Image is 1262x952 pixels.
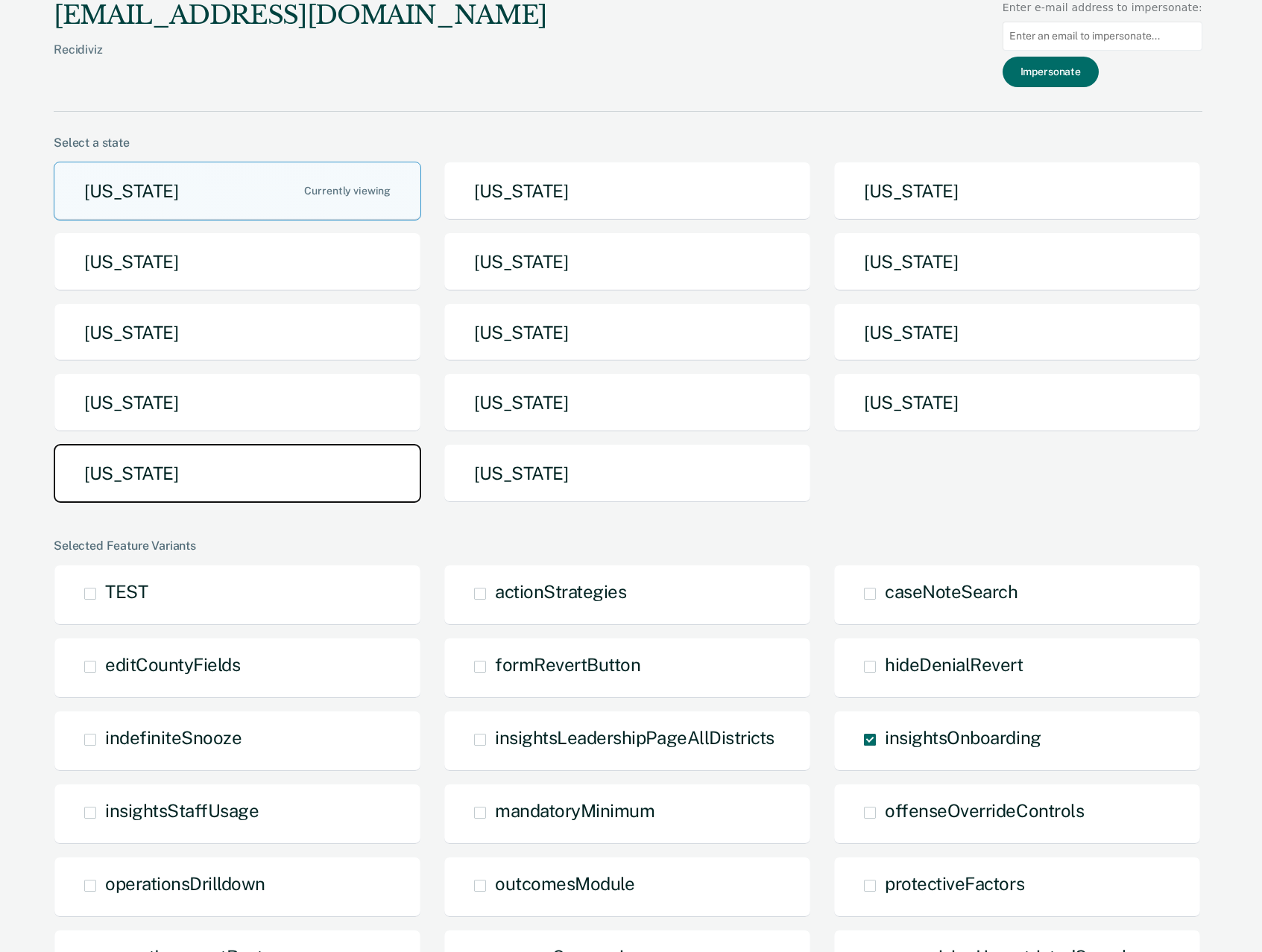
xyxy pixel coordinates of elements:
[495,654,640,675] span: formRevertButton
[444,373,811,432] button: [US_STATE]
[54,444,421,503] button: [US_STATE]
[885,581,1018,602] span: caseNoteSearch
[54,303,421,362] button: [US_STATE]
[495,800,654,821] span: mandatoryMinimum
[885,654,1023,675] span: hideDenialRevert
[833,303,1201,362] button: [US_STATE]
[444,162,811,220] button: [US_STATE]
[54,162,421,220] button: [US_STATE]
[833,162,1201,220] button: [US_STATE]
[1003,22,1202,51] input: Enter an email to impersonate...
[54,42,547,80] div: Recidiviz
[54,373,421,432] button: [US_STATE]
[444,303,811,362] button: [US_STATE]
[54,232,421,291] button: [US_STATE]
[444,232,811,291] button: [US_STATE]
[885,800,1084,821] span: offenseOverrideControls
[833,232,1201,291] button: [US_STATE]
[495,873,634,894] span: outcomesModule
[833,373,1201,432] button: [US_STATE]
[444,444,811,503] button: [US_STATE]
[1003,57,1099,87] button: Impersonate
[885,727,1041,748] span: insightsOnboarding
[495,581,626,602] span: actionStrategies
[54,539,1202,553] div: Selected Feature Variants
[105,727,242,748] span: indefiniteSnooze
[54,136,1202,150] div: Select a state
[105,800,259,821] span: insightsStaffUsage
[495,727,774,748] span: insightsLeadershipPageAllDistricts
[105,873,265,894] span: operationsDrilldown
[105,581,148,602] span: TEST
[885,873,1024,894] span: protectiveFactors
[105,654,240,675] span: editCountyFields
